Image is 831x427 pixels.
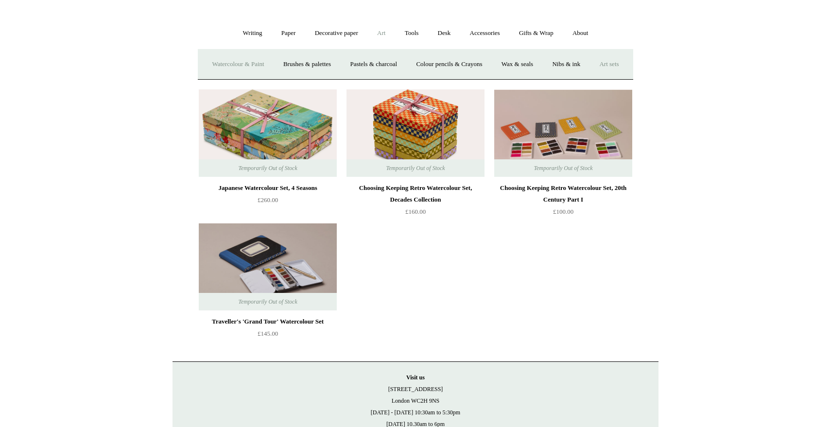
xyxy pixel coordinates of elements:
a: Pastels & charcoal [341,51,406,77]
a: Colour pencils & Crayons [407,51,491,77]
div: Japanese Watercolour Set, 4 Seasons [201,182,334,194]
a: Tools [396,20,428,46]
span: Temporarily Out of Stock [376,159,454,177]
img: Japanese Watercolour Set, 4 Seasons [199,89,337,177]
a: Gifts & Wrap [510,20,562,46]
span: Temporarily Out of Stock [524,159,602,177]
a: Writing [234,20,271,46]
a: Watercolour & Paint [203,51,273,77]
a: Wax & seals [493,51,542,77]
span: Temporarily Out of Stock [228,293,307,310]
a: Choosing Keeping Retro Watercolour Set, Decades Collection £160.00 [346,182,485,222]
a: Decorative paper [306,20,367,46]
a: Traveller's 'Grand Tour' Watercolour Set £145.00 [199,316,337,356]
a: Choosing Keeping Retro Watercolour Set, Decades Collection Choosing Keeping Retro Watercolour Set... [346,89,485,177]
a: Art sets [590,51,627,77]
span: £260.00 [258,196,278,204]
a: Choosing Keeping Retro Watercolour Set, 20th Century Part I £100.00 [494,182,632,222]
a: Japanese Watercolour Set, 4 Seasons Japanese Watercolour Set, 4 Seasons Temporarily Out of Stock [199,89,337,177]
div: Choosing Keeping Retro Watercolour Set, 20th Century Part I [497,182,630,205]
strong: Visit us [406,374,425,381]
a: Japanese Watercolour Set, 4 Seasons £260.00 [199,182,337,222]
a: Choosing Keeping Retro Watercolour Set, 20th Century Part I Choosing Keeping Retro Watercolour Se... [494,89,632,177]
img: Choosing Keeping Retro Watercolour Set, 20th Century Part I [494,89,632,177]
a: About [564,20,597,46]
a: Accessories [461,20,509,46]
a: Art [368,20,394,46]
span: £145.00 [258,330,278,337]
a: Desk [429,20,460,46]
div: Choosing Keeping Retro Watercolour Set, Decades Collection [349,182,482,205]
img: Choosing Keeping Retro Watercolour Set, Decades Collection [346,89,485,177]
a: Nibs & ink [543,51,589,77]
span: £160.00 [405,208,426,215]
span: £100.00 [553,208,573,215]
img: Traveller's 'Grand Tour' Watercolour Set [199,223,337,310]
a: Traveller's 'Grand Tour' Watercolour Set Traveller's 'Grand Tour' Watercolour Set Temporarily Out... [199,223,337,310]
span: Temporarily Out of Stock [228,159,307,177]
a: Paper [273,20,305,46]
a: Brushes & palettes [275,51,340,77]
div: Traveller's 'Grand Tour' Watercolour Set [201,316,334,327]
